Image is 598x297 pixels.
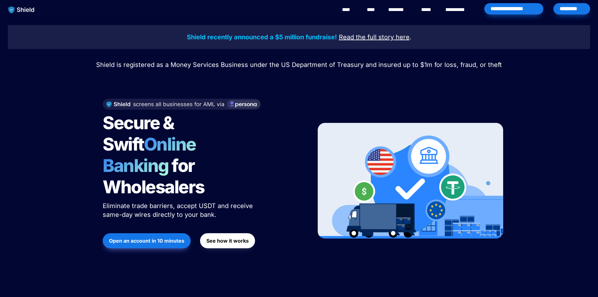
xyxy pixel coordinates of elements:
[206,238,249,244] strong: See how it works
[96,61,502,69] span: Shield is registered as a Money Services Business under the US Department of Treasury and insured...
[103,230,191,251] a: Open an account in 10 minutes
[396,33,410,41] u: here
[396,34,410,41] a: here
[187,33,337,41] strong: Shield recently announced a $5 million fundraise!
[200,230,255,251] a: See how it works
[103,112,177,155] span: Secure & Swift
[103,134,202,176] span: Online Banking
[103,155,204,198] span: for Wholesalers
[200,233,255,248] button: See how it works
[103,233,191,248] button: Open an account in 10 minutes
[410,33,411,41] span: .
[109,238,184,244] strong: Open an account in 10 minutes
[339,34,394,41] a: Read the full story
[103,202,255,218] span: Eliminate trade barriers, accept USDT and receive same-day wires directly to your bank.
[5,3,38,16] img: website logo
[339,33,394,41] u: Read the full story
